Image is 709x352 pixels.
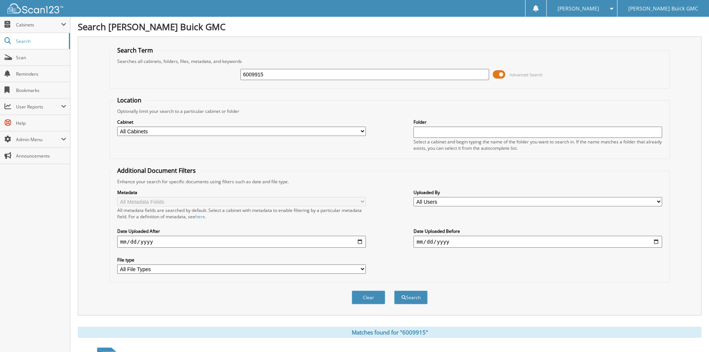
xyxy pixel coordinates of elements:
span: Admin Menu [16,136,61,143]
legend: Location [114,96,145,104]
label: File type [117,257,366,263]
span: Advanced Search [510,72,543,77]
button: Clear [352,291,385,304]
input: start [117,236,366,248]
span: Bookmarks [16,87,66,93]
label: Date Uploaded After [117,228,366,234]
span: [PERSON_NAME] [558,6,599,11]
legend: Additional Document Filters [114,167,199,175]
span: Help [16,120,66,126]
span: Reminders [16,71,66,77]
label: Cabinet [117,119,366,125]
div: Optionally limit your search to a particular cabinet or folder [114,108,666,114]
label: Metadata [117,189,366,196]
input: end [413,236,662,248]
img: scan123-logo-white.svg [7,3,63,13]
div: Searches all cabinets, folders, files, metadata, and keywords [114,58,666,64]
div: Select a cabinet and begin typing the name of the folder you want to search in. If the name match... [413,139,662,151]
h1: Search [PERSON_NAME] Buick GMC [78,20,702,33]
label: Uploaded By [413,189,662,196]
span: User Reports [16,104,61,110]
span: Cabinets [16,22,61,28]
button: Search [394,291,428,304]
label: Date Uploaded Before [413,228,662,234]
span: Announcements [16,153,66,159]
a: here [195,213,205,220]
div: Enhance your search for specific documents using filters such as date and file type. [114,178,666,185]
span: [PERSON_NAME] Buick GMC [628,6,698,11]
div: Matches found for "6009915" [78,327,702,338]
label: Folder [413,119,662,125]
div: All metadata fields are searched by default. Select a cabinet with metadata to enable filtering b... [117,207,366,220]
span: Scan [16,54,66,61]
span: Search [16,38,65,44]
legend: Search Term [114,46,157,54]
